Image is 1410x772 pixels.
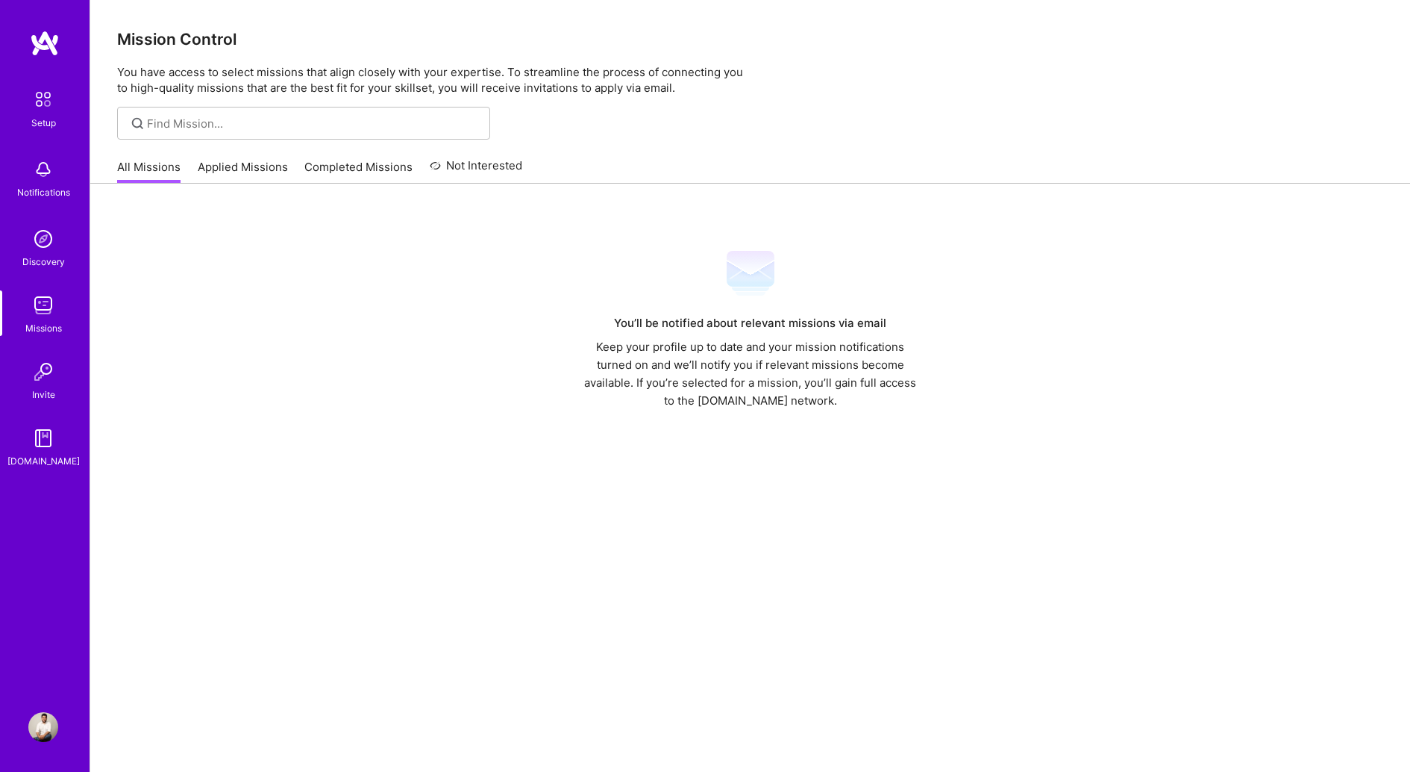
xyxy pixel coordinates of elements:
[25,712,62,742] a: User Avatar
[30,30,60,57] img: logo
[727,249,774,297] img: Mail
[7,453,80,469] div: [DOMAIN_NAME]
[198,159,288,184] a: Applied Missions
[28,357,58,387] img: Invite
[28,224,58,254] img: discovery
[25,320,62,336] div: Missions
[17,184,70,200] div: Notifications
[117,64,1383,96] p: You have access to select missions that align closely with your expertise. To streamline the proc...
[28,423,58,453] img: guide book
[147,116,479,131] input: Find Mission...
[32,387,55,402] div: Invite
[28,84,59,115] img: setup
[22,254,65,270] div: Discovery
[28,155,58,184] img: bell
[129,115,146,132] i: icon SearchGrey
[304,159,413,184] a: Completed Missions
[117,159,181,184] a: All Missions
[31,115,56,131] div: Setup
[430,157,523,184] a: Not Interested
[28,712,58,742] img: User Avatar
[578,314,923,332] div: You’ll be notified about relevant missions via email
[28,290,58,320] img: teamwork
[578,338,923,410] div: Keep your profile up to date and your mission notifications turned on and we’ll notify you if rel...
[117,30,1383,49] h3: Mission Control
